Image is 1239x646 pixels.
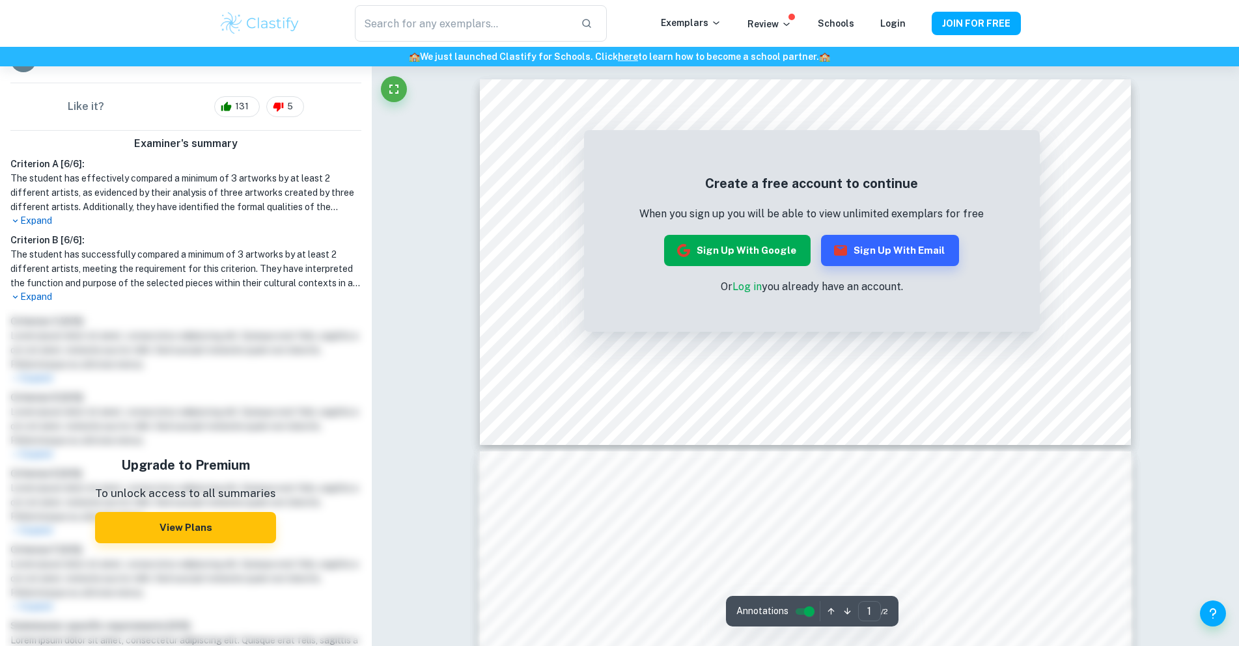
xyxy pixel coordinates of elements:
[10,214,361,228] p: Expand
[639,279,984,295] p: Or you already have an account.
[219,10,301,36] img: Clastify logo
[10,157,361,171] h6: Criterion A [ 6 / 6 ]:
[266,96,304,117] div: 5
[280,100,300,113] span: 5
[1200,600,1226,626] button: Help and Feedback
[932,12,1021,35] button: JOIN FOR FREE
[639,174,984,193] h5: Create a free account to continue
[95,455,276,475] h5: Upgrade to Premium
[10,233,361,247] h6: Criterion B [ 6 / 6 ]:
[228,100,256,113] span: 131
[818,18,854,29] a: Schools
[10,290,361,304] p: Expand
[10,171,361,214] h1: The student has effectively compared a minimum of 3 artworks by at least 2 different artists, as ...
[639,206,984,222] p: When you sign up you will be able to view unlimited exemplars for free
[881,606,888,617] span: / 2
[409,51,420,62] span: 🏫
[68,99,104,114] h6: Like it?
[95,512,276,543] button: View Plans
[355,5,570,42] input: Search for any exemplars...
[618,51,638,62] a: here
[664,235,811,266] button: Sign up with Google
[381,76,407,102] button: Fullscreen
[214,96,260,117] div: 131
[880,18,906,29] a: Login
[95,485,276,502] p: To unlock access to all summaries
[5,136,367,152] h6: Examiner's summary
[3,49,1236,64] h6: We just launched Clastify for Schools. Click to learn how to become a school partner.
[732,280,762,293] a: Log in
[747,17,792,31] p: Review
[661,16,721,30] p: Exemplars
[736,604,788,618] span: Annotations
[819,51,830,62] span: 🏫
[10,247,361,290] h1: The student has successfully compared a minimum of 3 artworks by at least 2 different artists, me...
[821,235,959,266] button: Sign up with Email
